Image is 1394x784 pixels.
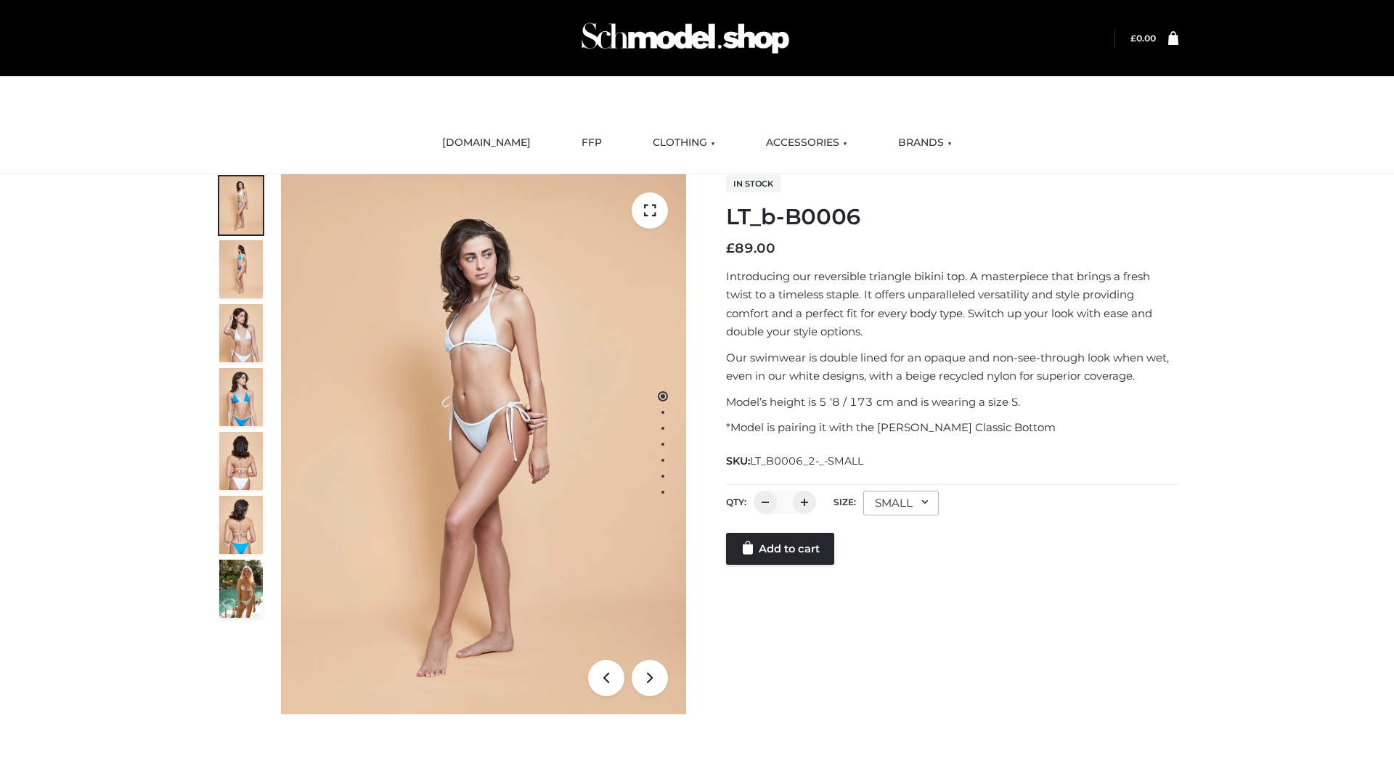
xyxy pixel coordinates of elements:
label: Size: [833,497,856,507]
p: Introducing our reversible triangle bikini top. A masterpiece that brings a fresh twist to a time... [726,267,1178,341]
bdi: 0.00 [1130,33,1156,44]
a: ACCESSORIES [755,127,858,159]
span: SKU: [726,452,865,470]
img: ArielClassicBikiniTop_CloudNine_AzureSky_OW114ECO_1 [281,174,686,714]
label: QTY: [726,497,746,507]
img: Schmodel Admin 964 [576,9,794,67]
a: CLOTHING [642,127,726,159]
img: ArielClassicBikiniTop_CloudNine_AzureSky_OW114ECO_4-scaled.jpg [219,368,263,426]
bdi: 89.00 [726,240,775,256]
h1: LT_b-B0006 [726,204,1178,230]
p: *Model is pairing it with the [PERSON_NAME] Classic Bottom [726,418,1178,437]
a: £0.00 [1130,33,1156,44]
a: [DOMAIN_NAME] [431,127,542,159]
a: Add to cart [726,533,834,565]
img: ArielClassicBikiniTop_CloudNine_AzureSky_OW114ECO_1-scaled.jpg [219,176,263,234]
img: Arieltop_CloudNine_AzureSky2.jpg [219,560,263,618]
p: Model’s height is 5 ‘8 / 173 cm and is wearing a size S. [726,393,1178,412]
a: BRANDS [887,127,963,159]
a: FFP [571,127,613,159]
span: £ [1130,33,1136,44]
img: ArielClassicBikiniTop_CloudNine_AzureSky_OW114ECO_2-scaled.jpg [219,240,263,298]
span: £ [726,240,735,256]
span: LT_B0006_2-_-SMALL [750,454,863,467]
img: ArielClassicBikiniTop_CloudNine_AzureSky_OW114ECO_7-scaled.jpg [219,432,263,490]
p: Our swimwear is double lined for an opaque and non-see-through look when wet, even in our white d... [726,348,1178,385]
span: In stock [726,175,780,192]
div: SMALL [863,491,939,515]
img: ArielClassicBikiniTop_CloudNine_AzureSky_OW114ECO_8-scaled.jpg [219,496,263,554]
img: ArielClassicBikiniTop_CloudNine_AzureSky_OW114ECO_3-scaled.jpg [219,304,263,362]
